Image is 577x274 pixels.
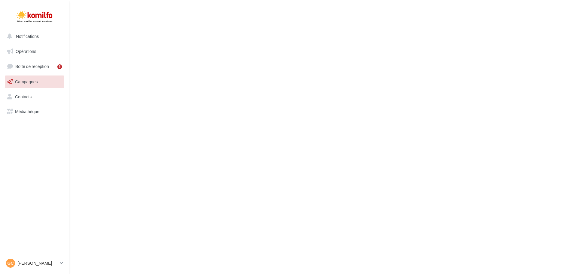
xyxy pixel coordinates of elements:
button: Notifications [4,30,63,43]
a: Campagnes [4,75,66,88]
a: Opérations [4,45,66,58]
span: Médiathèque [15,109,39,114]
span: Contacts [15,94,32,99]
span: Campagnes [15,79,38,84]
a: Médiathèque [4,105,66,118]
p: [PERSON_NAME] [17,260,57,266]
span: Notifications [16,34,39,39]
span: Opérations [16,49,36,54]
a: Boîte de réception6 [4,60,66,73]
div: 6 [57,64,62,69]
span: GC [8,260,14,266]
a: GC [PERSON_NAME] [5,257,64,269]
a: Contacts [4,91,66,103]
span: Boîte de réception [15,64,49,69]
